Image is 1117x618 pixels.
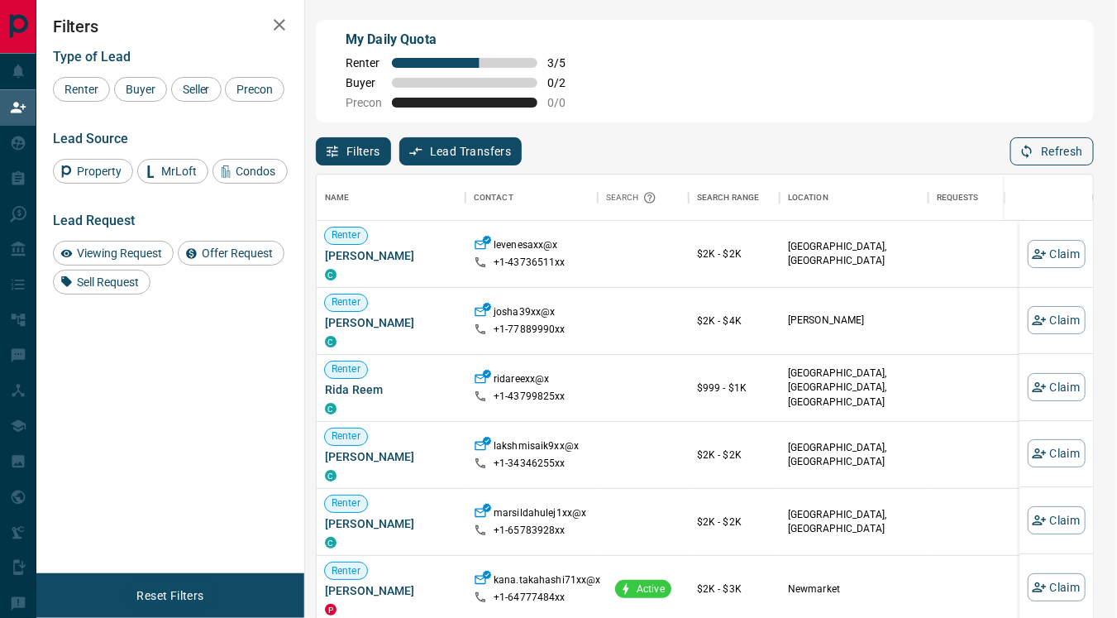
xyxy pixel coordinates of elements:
[788,366,920,409] p: [GEOGRAPHIC_DATA], [GEOGRAPHIC_DATA], [GEOGRAPHIC_DATA]
[53,77,110,102] div: Renter
[325,429,367,443] span: Renter
[630,582,671,596] span: Active
[788,582,920,596] p: Newmarket
[697,448,771,462] p: $2K - $2K
[494,457,566,471] p: +1- 34346255xx
[53,213,135,228] span: Lead Request
[137,159,208,184] div: MrLoft
[547,76,584,89] span: 0 / 2
[53,241,174,266] div: Viewing Request
[494,524,566,538] p: +1- 65783928xx
[547,96,584,109] span: 0 / 0
[346,56,382,69] span: Renter
[71,275,145,289] span: Sell Request
[788,314,920,328] p: [PERSON_NAME]
[59,83,104,96] span: Renter
[325,604,337,616] div: property.ca
[325,496,367,510] span: Renter
[316,137,391,165] button: Filters
[1028,573,1086,601] button: Claim
[689,175,780,221] div: Search Range
[697,175,760,221] div: Search Range
[780,175,928,221] div: Location
[494,390,566,404] p: +1- 43799825xx
[697,515,771,529] p: $2K - $2K
[325,582,457,599] span: [PERSON_NAME]
[494,591,566,605] p: +1- 64777484xx
[547,56,584,69] span: 3 / 5
[53,49,131,65] span: Type of Lead
[155,165,203,178] span: MrLoft
[325,470,337,481] div: condos.ca
[697,582,771,596] p: $2K - $3K
[697,314,771,328] p: $2K - $4K
[788,441,920,469] p: [GEOGRAPHIC_DATA], [GEOGRAPHIC_DATA]
[325,269,337,280] div: condos.ca
[177,83,216,96] span: Seller
[325,381,457,398] span: Rida Reem
[212,159,288,184] div: Condos
[325,295,367,309] span: Renter
[325,564,367,578] span: Renter
[171,77,222,102] div: Seller
[346,76,382,89] span: Buyer
[53,131,128,146] span: Lead Source
[325,314,457,331] span: [PERSON_NAME]
[937,175,979,221] div: Requests
[325,247,457,264] span: [PERSON_NAME]
[928,175,1077,221] div: Requests
[474,175,513,221] div: Contact
[606,175,661,221] div: Search
[494,256,566,270] p: +1- 43736511xx
[1028,240,1086,268] button: Claim
[126,582,214,610] button: Reset Filters
[325,175,350,221] div: Name
[494,372,549,390] p: ridareexx@x
[346,30,584,50] p: My Daily Quota
[325,362,367,376] span: Renter
[788,508,920,536] p: [GEOGRAPHIC_DATA], [GEOGRAPHIC_DATA]
[1028,306,1086,334] button: Claim
[231,83,279,96] span: Precon
[494,323,566,337] p: +1- 77889990xx
[346,96,382,109] span: Precon
[114,77,167,102] div: Buyer
[325,403,337,414] div: condos.ca
[1028,506,1086,534] button: Claim
[494,573,601,591] p: kana.takahashi71xx@x
[231,165,282,178] span: Condos
[178,241,284,266] div: Offer Request
[120,83,161,96] span: Buyer
[788,240,920,268] p: [GEOGRAPHIC_DATA], [GEOGRAPHIC_DATA]
[71,247,168,260] span: Viewing Request
[325,515,457,532] span: [PERSON_NAME]
[225,77,284,102] div: Precon
[697,247,771,261] p: $2K - $2K
[1028,439,1086,467] button: Claim
[53,270,150,295] div: Sell Request
[788,175,828,221] div: Location
[1010,137,1094,165] button: Refresh
[71,165,127,178] span: Property
[399,137,523,165] button: Lead Transfers
[317,175,465,221] div: Name
[196,247,279,260] span: Offer Request
[494,305,555,323] p: josha39xx@x
[53,159,133,184] div: Property
[325,336,337,347] div: condos.ca
[697,381,771,395] p: $999 - $1K
[1028,373,1086,401] button: Claim
[325,537,337,549] div: condos.ca
[494,439,579,457] p: lakshmisaik9xx@x
[53,17,288,36] h2: Filters
[325,228,367,242] span: Renter
[494,238,558,256] p: levenesaxx@x
[465,175,598,221] div: Contact
[325,448,457,465] span: [PERSON_NAME]
[494,506,586,524] p: marsildahulej1xx@x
